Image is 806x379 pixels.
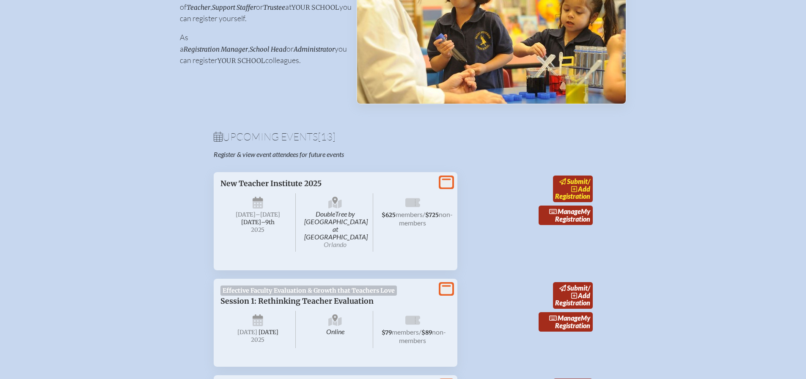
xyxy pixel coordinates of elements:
[214,150,437,159] p: Register & view event attendees for future events
[256,211,280,218] span: –[DATE]
[180,32,343,66] p: As a , or you can register colleagues.
[217,57,265,65] span: your school
[392,328,419,336] span: members
[549,314,581,322] span: Manage
[578,185,590,193] span: add
[187,3,210,11] span: Teacher
[220,286,397,296] span: Effective Faculty Evaluation & Growth that Teachers Love
[423,210,425,218] span: /
[227,337,289,343] span: 2025
[382,329,392,336] span: $79
[294,45,335,53] span: Administrator
[318,130,336,143] span: [13]
[396,210,423,218] span: members
[220,179,434,188] p: New Teacher Institute 2025
[578,291,590,299] span: add
[297,311,373,348] span: Online
[324,240,347,248] span: Orlando
[549,207,581,215] span: Manage
[588,284,590,292] span: /
[184,45,248,53] span: Registration Manager
[539,312,593,332] a: ManageMy Registration
[259,329,278,336] span: [DATE]
[399,328,446,344] span: non-members
[236,211,256,218] span: [DATE]
[382,211,396,219] span: $625
[212,3,256,11] span: Support Staffer
[588,177,590,185] span: /
[399,210,453,227] span: non-members
[421,329,432,336] span: $89
[567,177,588,185] span: submit
[250,45,286,53] span: School Head
[263,3,285,11] span: Trustee
[220,297,434,306] p: Session 1: Rethinking Teacher Evaluation
[553,176,593,202] a: submit/addRegistration
[297,193,373,252] span: DoubleTree by [GEOGRAPHIC_DATA] at [GEOGRAPHIC_DATA]
[553,282,593,309] a: submit/addRegistration
[425,211,439,219] span: $725
[292,3,339,11] span: your school
[237,329,257,336] span: [DATE]
[567,284,588,292] span: submit
[227,227,289,233] span: 2025
[419,328,421,336] span: /
[241,219,275,226] span: [DATE]–⁠9th
[539,206,593,225] a: ManageMy Registration
[214,132,593,142] h1: Upcoming Events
